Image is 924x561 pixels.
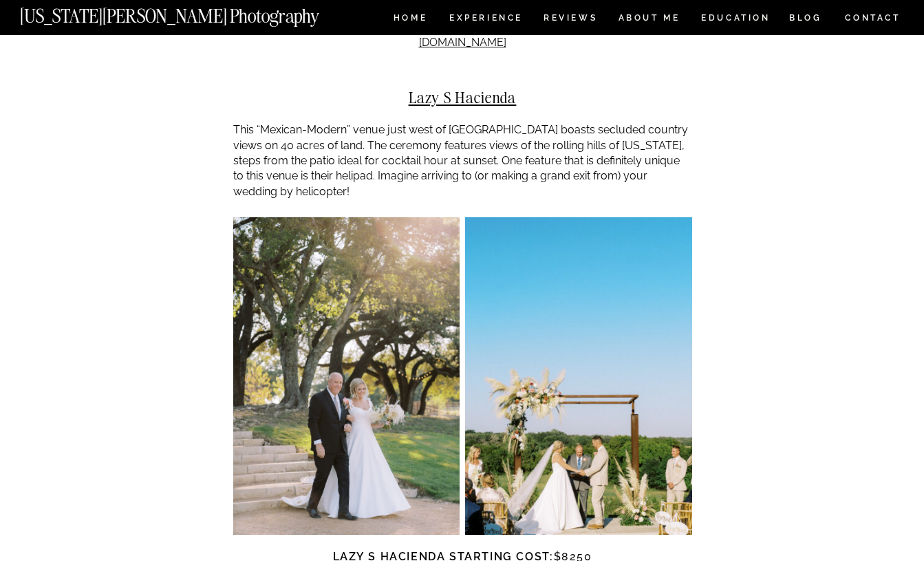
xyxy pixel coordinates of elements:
a: [DOMAIN_NAME] [419,36,506,49]
a: HOME [391,14,430,25]
a: Experience [449,14,522,25]
a: ABOUT ME [618,14,680,25]
a: CONTACT [844,10,901,25]
h2: Lazy S Hacienda [233,89,692,106]
p: This “Mexican-Modern” venue just west of [GEOGRAPHIC_DATA] boasts secluded country views on 40 ac... [233,122,692,199]
a: [US_STATE][PERSON_NAME] Photography [20,7,365,19]
a: REVIEWS [544,14,595,25]
a: BLOG [789,14,822,25]
a: EDUCATION [700,14,772,25]
img: bride and father of the bride walking the aisle at fort worth wedding venues [233,217,460,535]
